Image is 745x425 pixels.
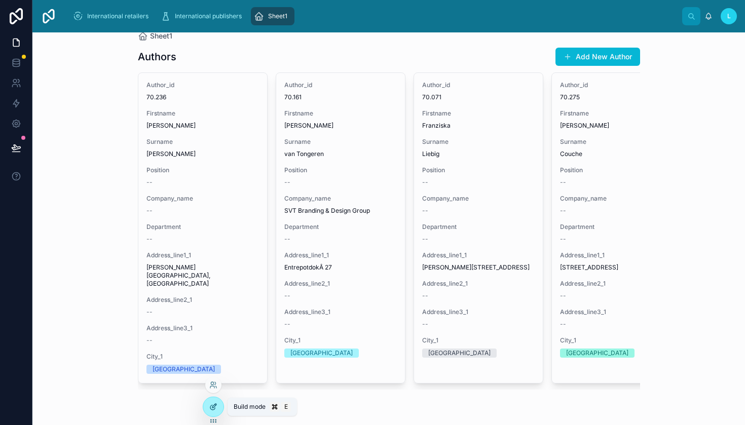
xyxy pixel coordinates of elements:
a: Sheet1 [251,7,294,25]
span: Author_id [560,81,673,89]
span: Position [146,166,259,174]
span: Address_line1_1 [560,251,673,259]
span: van Tongeren [284,150,397,158]
span: Company_name [284,195,397,203]
span: Sheet1 [268,12,287,20]
span: -- [284,292,290,300]
a: Author_id70.071FirstnameFranziskaSurnameLiebigPosition--Company_name--Department--Address_line1_1... [414,72,543,383]
span: Address_line3_1 [560,308,673,316]
span: -- [560,292,566,300]
span: Author_id [146,81,259,89]
span: Position [422,166,535,174]
span: Author_id [284,81,397,89]
span: Surname [284,138,397,146]
span: Address_line2_1 [146,296,259,304]
span: Department [422,223,535,231]
span: City_1 [422,336,535,344]
a: Author_id70.236Firstname[PERSON_NAME]Surname[PERSON_NAME]Position--Company_name--Department--Addr... [138,72,268,383]
span: -- [284,178,290,186]
div: [GEOGRAPHIC_DATA] [566,349,628,358]
div: scrollable content [65,5,682,27]
span: Address_line2_1 [284,280,397,288]
span: [STREET_ADDRESS] [560,263,673,272]
a: International publishers [158,7,249,25]
span: Surname [146,138,259,146]
button: Add New Author [555,48,640,66]
span: Firstname [422,109,535,118]
span: Sheet1 [150,31,172,41]
span: -- [284,320,290,328]
img: App logo [41,8,57,24]
span: Address_line3_1 [284,308,397,316]
span: Address_line3_1 [422,308,535,316]
span: [PERSON_NAME][GEOGRAPHIC_DATA], [GEOGRAPHIC_DATA] [146,263,259,288]
span: -- [560,178,566,186]
span: Position [284,166,397,174]
span: Department [560,223,673,231]
span: Address_line3_1 [146,324,259,332]
div: [GEOGRAPHIC_DATA] [290,349,353,358]
span: Couche [560,150,673,158]
span: SVT Branding & Design Group [284,207,397,215]
span: Company_name [146,195,259,203]
span: [PERSON_NAME][STREET_ADDRESS] [422,263,535,272]
span: -- [560,320,566,328]
span: -- [146,207,153,215]
a: Sheet1 [138,31,172,41]
span: Franziska [422,122,535,130]
a: Author_id70.275Firstname[PERSON_NAME]SurnameCouchePosition--Company_name--Department--Address_lin... [551,72,681,383]
span: [PERSON_NAME] [146,150,259,158]
span: EntrepotdokÂ 27 [284,263,397,272]
span: Address_line1_1 [146,251,259,259]
span: -- [146,336,153,344]
span: City_1 [560,336,673,344]
span: Address_line1_1 [422,251,535,259]
h1: Authors [138,50,176,64]
span: -- [422,320,428,328]
span: Department [284,223,397,231]
span: [PERSON_NAME] [560,122,673,130]
span: Build mode [234,403,266,411]
span: 70.236 [146,93,259,101]
span: -- [146,308,153,316]
span: -- [560,235,566,243]
span: City_1 [146,353,259,361]
span: -- [284,235,290,243]
span: [PERSON_NAME] [146,122,259,130]
span: -- [560,207,566,215]
span: L [727,12,731,20]
span: Position [560,166,673,174]
span: Firstname [146,109,259,118]
span: -- [422,292,428,300]
span: Author_id [422,81,535,89]
span: [PERSON_NAME] [284,122,397,130]
span: 70.161 [284,93,397,101]
span: Surname [560,138,673,146]
span: Address_line2_1 [422,280,535,288]
span: -- [146,178,153,186]
span: 70.275 [560,93,673,101]
div: [GEOGRAPHIC_DATA] [153,365,215,374]
div: [GEOGRAPHIC_DATA] [428,349,491,358]
span: 70.071 [422,93,535,101]
span: Address_line2_1 [560,280,673,288]
span: -- [422,178,428,186]
span: -- [146,235,153,243]
a: Author_id70.161Firstname[PERSON_NAME]Surnamevan TongerenPosition--Company_nameSVT Branding & Desi... [276,72,405,383]
span: Department [146,223,259,231]
span: City_1 [284,336,397,344]
span: Address_line1_1 [284,251,397,259]
a: International retailers [70,7,156,25]
span: -- [422,207,428,215]
span: Company_name [560,195,673,203]
span: Firstname [284,109,397,118]
span: Firstname [560,109,673,118]
span: International publishers [175,12,242,20]
span: Liebig [422,150,535,158]
span: Company_name [422,195,535,203]
span: Surname [422,138,535,146]
span: E [282,403,290,411]
span: International retailers [87,12,148,20]
span: -- [422,235,428,243]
